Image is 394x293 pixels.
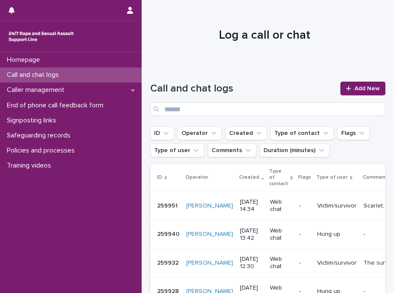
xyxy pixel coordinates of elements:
p: Policies and processes [3,146,82,155]
p: Web chat [270,227,292,242]
span: Add New [355,85,380,92]
button: Duration (minutes) [260,143,330,157]
p: [DATE] 14:34 [240,198,263,213]
p: Web chat [270,256,292,270]
button: Flags [337,126,370,140]
p: 259940 [157,229,181,238]
p: Type of contact [269,167,288,189]
p: Web chat [270,198,292,213]
p: Operator [185,173,208,182]
p: - [299,259,310,267]
p: - [299,231,310,238]
a: Add New [340,82,385,95]
p: Homepage [3,56,47,64]
p: Caller management [3,86,71,94]
p: Flags [298,173,311,182]
a: [PERSON_NAME] [186,202,233,210]
p: Victim/survivor [317,259,357,267]
p: Victim/survivor [317,202,357,210]
button: Comments [208,143,256,157]
p: Type of user [316,173,348,182]
p: Training videos [3,162,58,170]
a: [PERSON_NAME] [186,231,233,238]
a: [PERSON_NAME] [186,259,233,267]
p: 259951 [157,201,179,210]
p: [DATE] 12:30 [240,256,263,270]
button: ID [150,126,174,140]
p: Signposting links [3,116,63,125]
button: Type of user [150,143,204,157]
input: Search [150,102,385,116]
button: Created [225,126,267,140]
p: - [299,202,310,210]
p: End of phone call feedback form [3,101,110,110]
p: 259932 [157,258,180,267]
h1: Log a call or chat [150,28,379,43]
h1: Call and chat logs [150,82,335,95]
img: rhQMoQhaT3yELyF149Cw [7,28,76,45]
p: - [364,229,367,238]
p: Hung up [317,231,357,238]
p: Created [239,173,259,182]
button: Operator [178,126,222,140]
p: Safeguarding records [3,131,77,140]
p: [DATE] 13:42 [240,227,263,242]
button: Type of contact [270,126,334,140]
p: ID [157,173,162,182]
p: Call and chat logs [3,71,66,79]
p: Comments [363,173,390,182]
